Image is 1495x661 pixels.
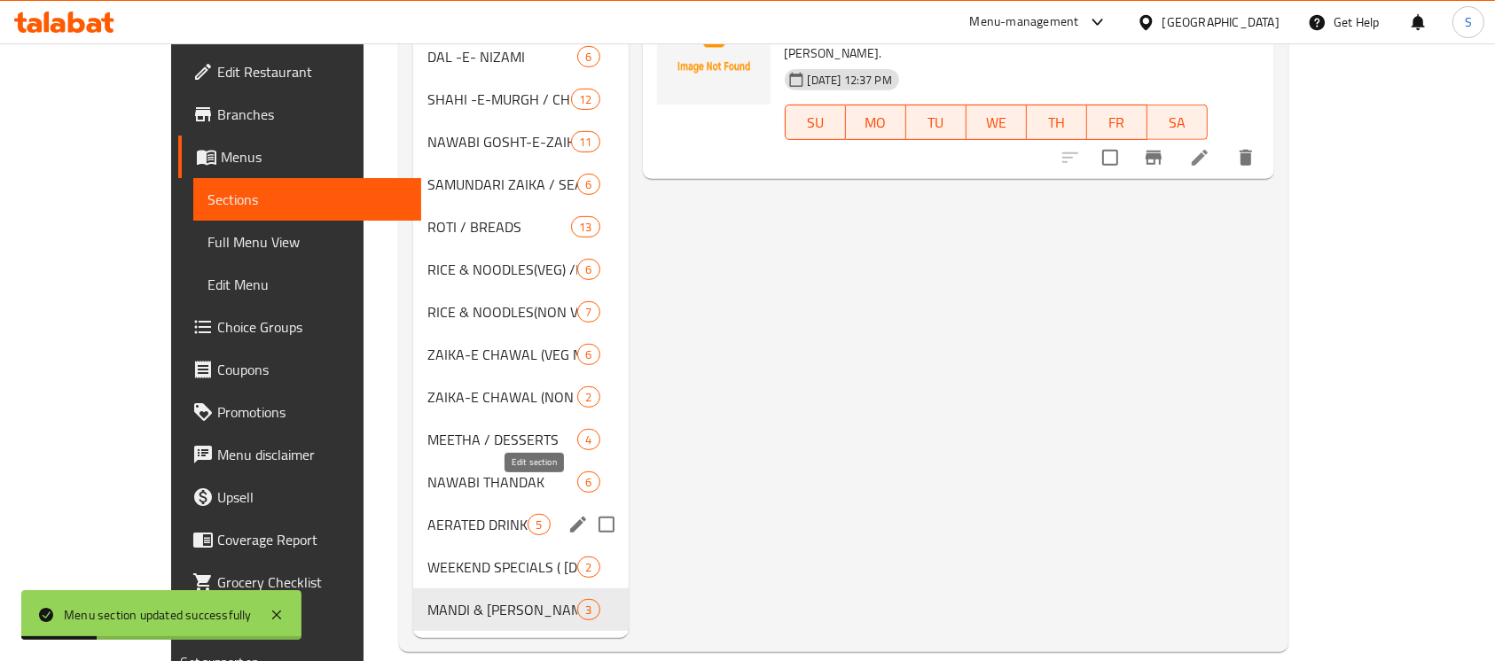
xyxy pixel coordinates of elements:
a: Coverage Report [178,518,421,561]
span: SHAHI -E-MURGH / CHICKEN MAIN COURSE [427,89,571,110]
div: ZAIKA-E CHAWAL (VEG MAINCOURSE)6 [413,333,629,376]
a: Full Menu View [193,221,421,263]
span: Promotions [217,401,407,423]
span: FR [1094,110,1140,136]
span: ROTI / BREADS [427,216,571,237]
span: 6 [578,474,599,491]
div: items [577,259,599,280]
span: MEETHA / DESSERTS [427,429,578,450]
span: 13 [572,219,599,236]
a: Branches [178,93,421,136]
div: items [571,216,599,237]
span: Branches [217,104,407,125]
div: NAWABI GOSHT-E-ZAIKA / MUTTON MAIN COURSE11 [413,121,629,163]
span: SAMUNDARI ZAIKA / SEAFOOD MAIN COURSE [427,174,578,195]
a: Coupons [178,348,421,391]
button: SU [785,105,846,140]
span: Full Menu View [207,231,407,253]
button: TH [1027,105,1087,140]
a: Sections [193,178,421,221]
span: MO [853,110,899,136]
button: TU [906,105,967,140]
span: NAWABI GOSHT-E-ZAIKA / MUTTON MAIN COURSE [427,131,571,152]
span: S [1465,12,1472,32]
button: SA [1147,105,1208,140]
span: MANDI & [PERSON_NAME] [427,599,578,620]
div: items [577,344,599,365]
span: Grocery Checklist [217,572,407,593]
a: Edit menu item [1189,147,1210,168]
span: Select to update [1092,139,1129,176]
div: items [571,131,599,152]
span: 5 [528,517,549,533]
div: RICE & NOODLES(VEG) /INDO - CHINESE6 [413,248,629,291]
span: WEEKEND SPECIALS ( [DATE] AND [DATE] ) [427,556,578,578]
button: FR [1087,105,1147,140]
a: Menu disclaimer [178,433,421,476]
a: Upsell [178,476,421,518]
a: Promotions [178,391,421,433]
span: RICE & NOODLES(NON VEG) - INDO - CHINESE [427,301,578,323]
button: edit [565,511,591,538]
div: DAL -E- NIZAMI6 [413,35,629,78]
div: SHAHI -E-MURGH / CHICKEN MAIN COURSE12 [413,78,629,121]
span: 4 [578,432,599,448]
a: Choice Groups [178,306,421,348]
span: AERATED DRINKS / WATER [427,514,528,535]
a: Edit Restaurant [178,51,421,93]
div: items [577,301,599,323]
span: ZAIKA-E CHAWAL (VEG MAINCOURSE) [427,344,578,365]
button: WE [967,105,1027,140]
div: items [577,174,599,195]
span: 6 [578,176,599,193]
div: SAMUNDARI ZAIKA / SEAFOOD MAIN COURSE6 [413,163,629,206]
span: Sections [207,189,407,210]
div: ROTI / BREADS13 [413,206,629,248]
div: AERATED DRINKS / WATER5edit [413,503,629,546]
div: MANDI & [PERSON_NAME]3 [413,588,629,631]
span: 6 [578,261,599,278]
span: TU [913,110,959,136]
button: Branch-specific-item [1132,136,1175,179]
div: items [528,514,550,535]
div: items [577,46,599,67]
span: DAL -E- NIZAMI [427,46,578,67]
span: NAWABI THANDAK [427,471,578,493]
span: WE [974,110,1020,136]
span: Menus [221,146,407,167]
span: Edit Restaurant [217,61,407,82]
div: items [577,386,599,408]
span: TH [1034,110,1080,136]
div: MEETHA / DESSERTS4 [413,418,629,461]
a: Menus [178,136,421,178]
div: Menu-management [970,12,1079,33]
div: Menu section updated successfully [64,605,252,625]
span: 3 [578,602,599,618]
div: items [577,556,599,578]
span: 6 [578,346,599,363]
div: items [571,89,599,110]
span: Edit Menu [207,274,407,295]
button: delete [1225,136,1267,179]
span: 12 [572,91,599,108]
div: ZAIKA-E CHAWAL (NON VEG MAIN COURSE)2 [413,376,629,418]
span: 11 [572,134,599,151]
span: 6 [578,49,599,66]
span: 2 [578,559,599,576]
span: Menu disclaimer [217,444,407,465]
span: SA [1155,110,1201,136]
span: 7 [578,304,599,321]
div: RICE & NOODLES(NON VEG) - INDO - CHINESE7 [413,291,629,333]
button: MO [846,105,906,140]
span: [DATE] 12:37 PM [801,72,899,89]
span: ZAIKA-E CHAWAL (NON VEG MAIN COURSE) [427,386,578,408]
